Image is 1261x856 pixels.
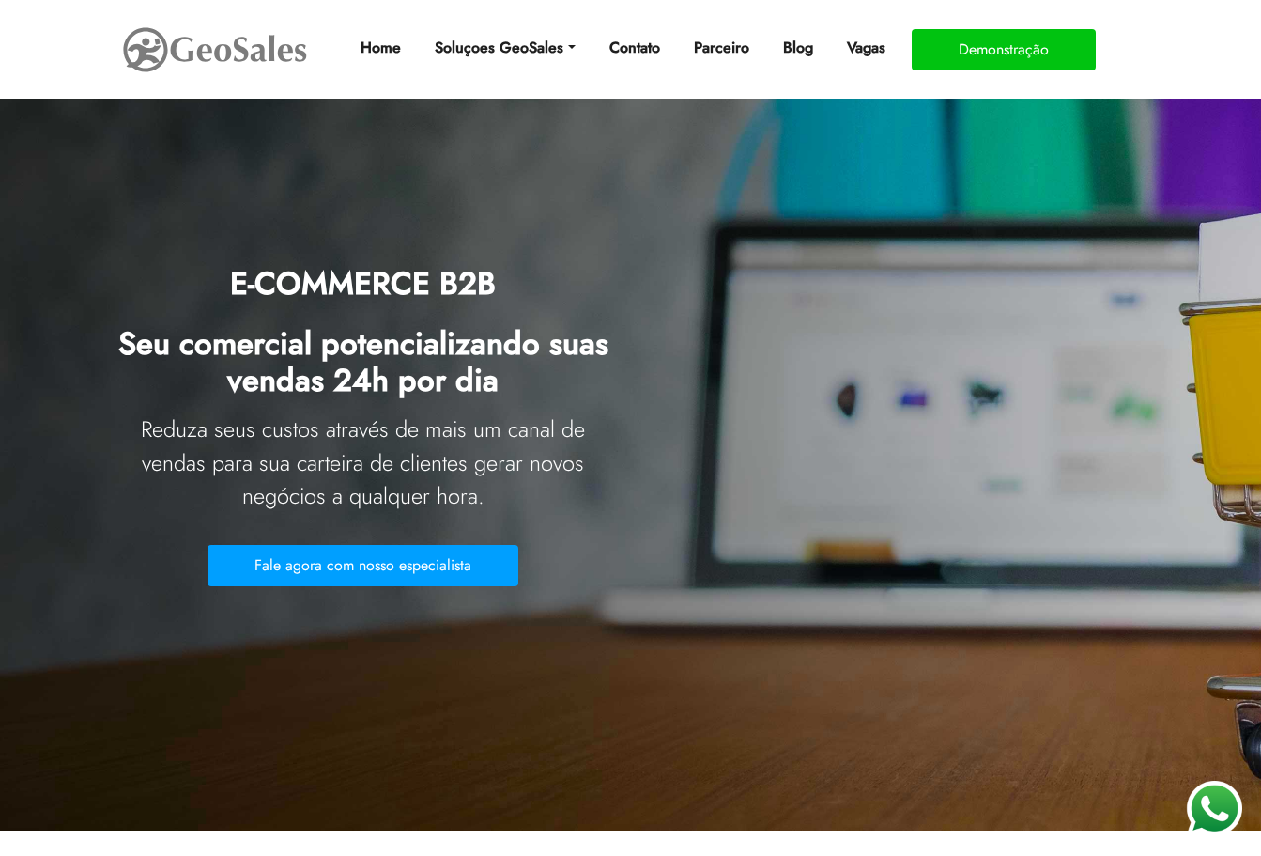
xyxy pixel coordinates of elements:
[776,29,821,67] a: Blog
[839,29,893,67] a: Vagas
[353,29,408,67] a: Home
[110,312,617,410] h2: Seu comercial potencializando suas vendas 24h por dia
[602,29,668,67] a: Contato
[686,29,757,67] a: Parceiro
[110,252,617,312] h1: E-COMMERCE B2B
[912,29,1096,70] button: Demonstração
[427,29,582,67] a: Soluçoes GeoSales
[121,23,309,76] img: GeoSales
[208,545,518,586] button: Fale agora com nosso especialista
[110,413,617,514] p: Reduza seus custos através de mais um canal de vendas para sua carteira de clientes gerar novos n...
[1186,781,1242,837] img: WhatsApp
